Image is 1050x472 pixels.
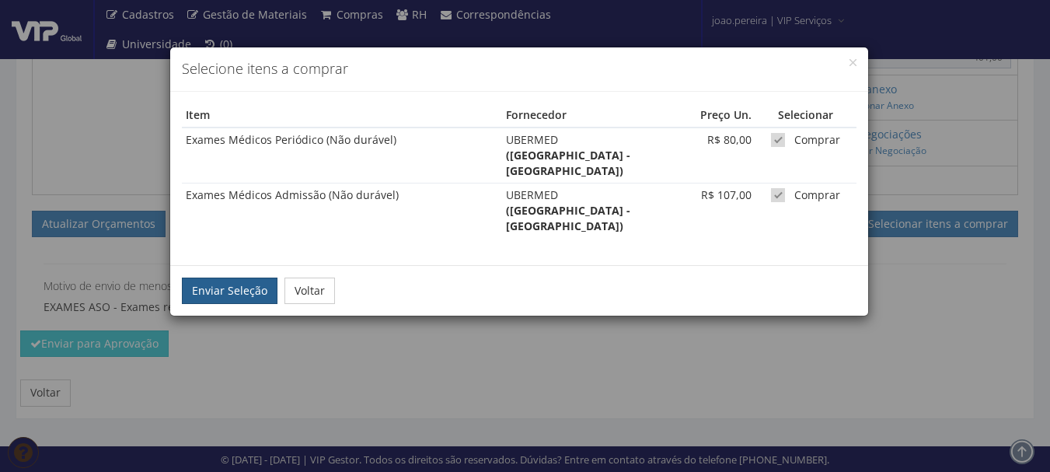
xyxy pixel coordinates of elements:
[182,128,502,183] td: Exames Médicos Periódico (Não durável)
[182,183,502,237] td: Exames Médicos Admissão (Não durável)
[506,203,630,233] strong: ([GEOGRAPHIC_DATA] - [GEOGRAPHIC_DATA])
[771,187,840,203] label: Comprar
[771,132,840,148] label: Comprar
[755,103,856,128] th: Selecionar
[182,278,277,304] button: Enviar Seleção
[671,128,755,183] td: R$ 80,00
[182,103,502,128] th: Item
[284,278,335,304] button: Voltar
[506,148,630,178] strong: ([GEOGRAPHIC_DATA] - [GEOGRAPHIC_DATA])
[502,183,671,237] td: UBERMED
[182,59,856,79] h4: Selecione itens a comprar
[671,103,755,128] th: Preço Un.
[502,128,671,183] td: UBERMED
[849,59,856,66] button: Close
[502,103,671,128] th: Fornecedor
[671,183,755,237] td: R$ 107,00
